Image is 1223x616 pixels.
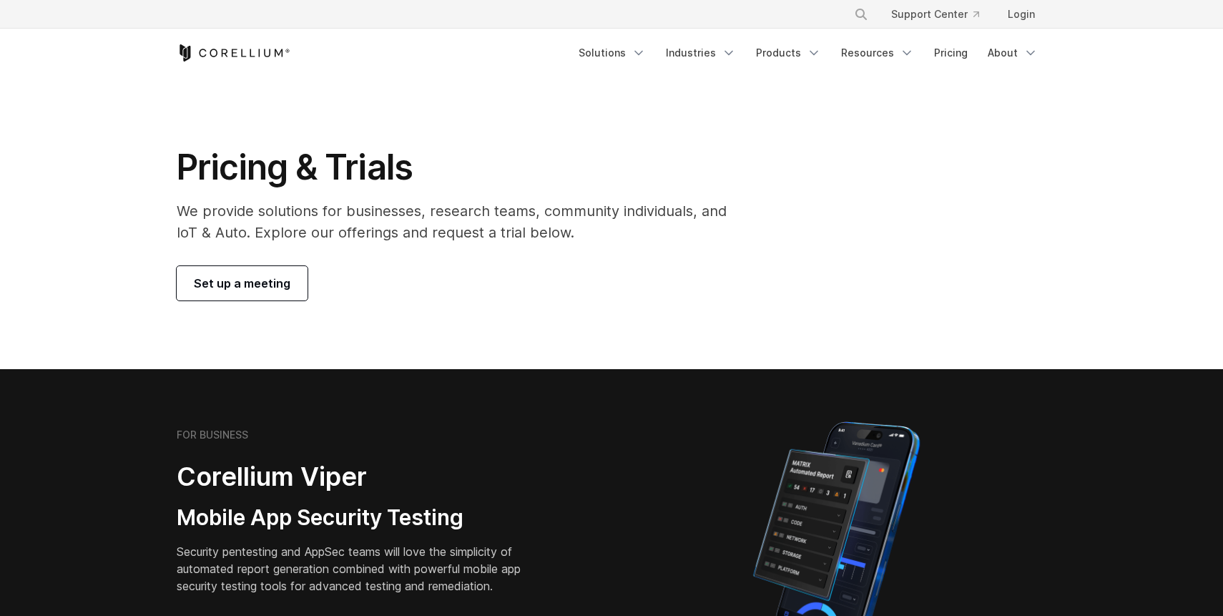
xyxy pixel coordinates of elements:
[177,461,543,493] h2: Corellium Viper
[880,1,991,27] a: Support Center
[837,1,1046,27] div: Navigation Menu
[177,266,308,300] a: Set up a meeting
[657,40,745,66] a: Industries
[848,1,874,27] button: Search
[979,40,1046,66] a: About
[177,429,248,441] h6: FOR BUSINESS
[177,146,747,189] h1: Pricing & Trials
[194,275,290,292] span: Set up a meeting
[177,504,543,532] h3: Mobile App Security Testing
[832,40,923,66] a: Resources
[570,40,1046,66] div: Navigation Menu
[747,40,830,66] a: Products
[177,543,543,595] p: Security pentesting and AppSec teams will love the simplicity of automated report generation comb...
[177,200,747,243] p: We provide solutions for businesses, research teams, community individuals, and IoT & Auto. Explo...
[925,40,976,66] a: Pricing
[177,44,290,62] a: Corellium Home
[570,40,654,66] a: Solutions
[996,1,1046,27] a: Login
